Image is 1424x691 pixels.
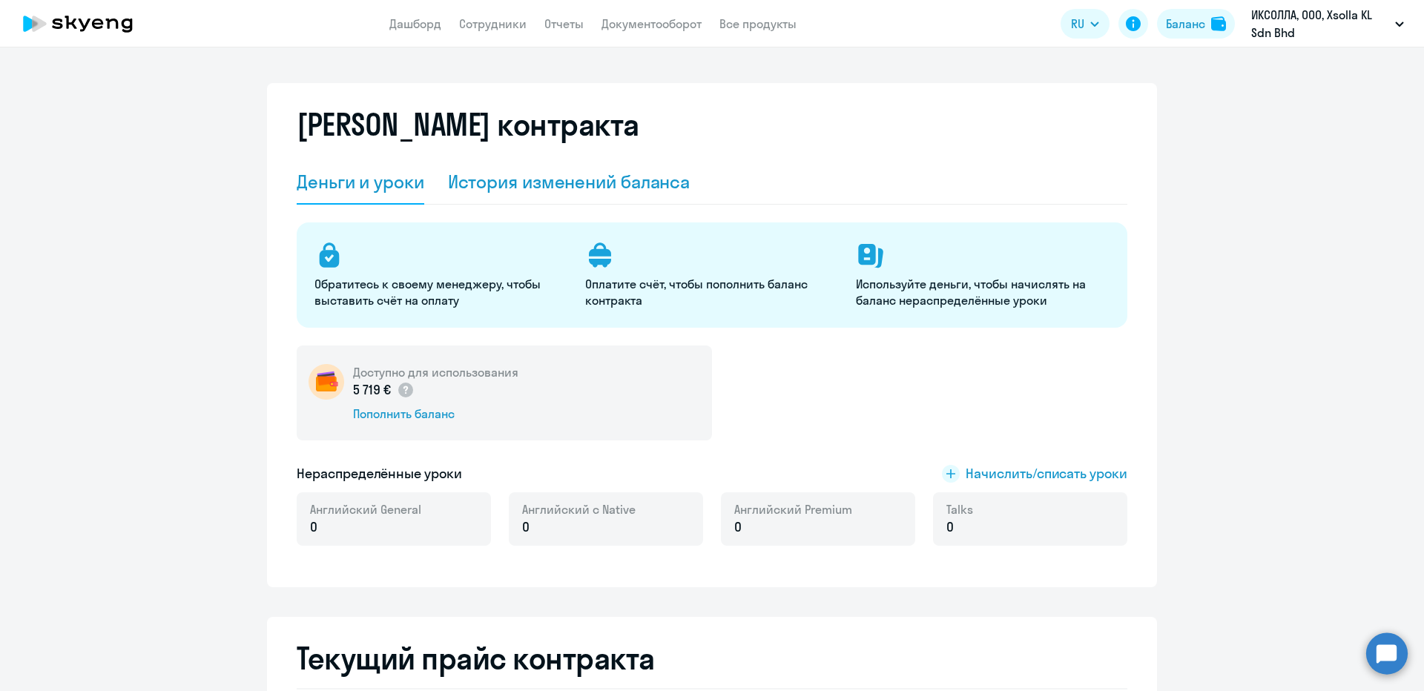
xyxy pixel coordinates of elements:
span: Английский Premium [734,501,852,518]
span: RU [1071,15,1084,33]
p: ИКСОЛЛА, ООО, Xsolla KL Sdn Bhd [1251,6,1389,42]
div: Баланс [1166,15,1205,33]
a: Дашборд [389,16,441,31]
p: Используйте деньги, чтобы начислять на баланс нераспределённые уроки [856,276,1109,308]
div: История изменений баланса [448,170,690,194]
span: 0 [734,518,742,537]
a: Все продукты [719,16,797,31]
button: RU [1061,9,1110,39]
a: Отчеты [544,16,584,31]
h5: Нераспределённые уроки [297,464,462,483]
button: Балансbalance [1157,9,1235,39]
span: Английский с Native [522,501,636,518]
h2: Текущий прайс контракта [297,641,1127,676]
h5: Доступно для использования [353,364,518,380]
img: balance [1211,16,1226,31]
h2: [PERSON_NAME] контракта [297,107,639,142]
span: 0 [946,518,954,537]
div: Пополнить баланс [353,406,518,422]
span: Начислить/списать уроки [966,464,1127,483]
p: Обратитесь к своему менеджеру, чтобы выставить счёт на оплату [314,276,567,308]
a: Сотрудники [459,16,527,31]
span: Talks [946,501,973,518]
span: 0 [522,518,530,537]
span: 0 [310,518,317,537]
p: 5 719 € [353,380,415,400]
span: Английский General [310,501,421,518]
button: ИКСОЛЛА, ООО, Xsolla KL Sdn Bhd [1244,6,1411,42]
a: Документооборот [601,16,702,31]
img: wallet-circle.png [309,364,344,400]
div: Деньги и уроки [297,170,424,194]
p: Оплатите счёт, чтобы пополнить баланс контракта [585,276,838,308]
